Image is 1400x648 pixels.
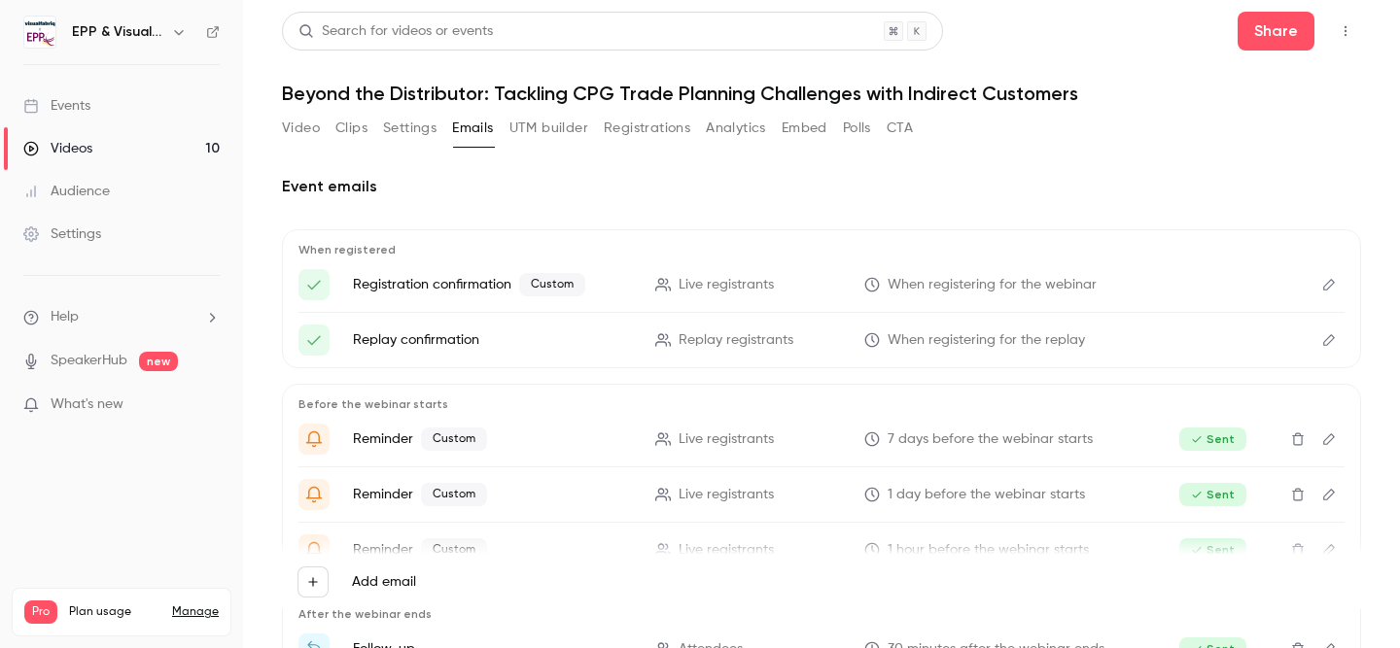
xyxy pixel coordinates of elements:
[888,485,1085,505] span: 1 day before the webinar starts
[23,96,90,116] div: Events
[23,307,220,327] li: help-dropdown-opener
[51,351,127,371] a: SpeakerHub
[139,352,178,371] span: new
[298,606,1345,622] p: After the webinar ends
[1282,479,1313,510] button: Delete
[353,427,632,451] p: Reminder
[1330,16,1361,47] button: Top Bar Actions
[282,175,1361,198] h2: Event emails
[23,224,101,244] div: Settings
[51,394,123,415] span: What's new
[23,182,110,201] div: Audience
[1179,483,1246,506] span: Sent
[282,82,1361,105] h1: Beyond the Distributor: Tackling CPG Trade Planning Challenges with Indirect Customers
[353,538,632,562] p: Reminder
[679,330,793,351] span: Replay registrants
[1313,424,1345,455] button: Edit
[843,113,871,144] button: Polls
[298,479,1345,510] li: &nbsp;Tomorrow: Join the CPG panel on indirect trade planning&nbsp;
[421,427,487,451] span: Custom
[604,113,690,144] button: Registrations
[353,273,632,296] p: Registration confirmation
[24,600,57,624] span: Pro
[452,113,493,144] button: Emails
[298,269,1345,300] li: You're in! See you at CPG Indirect Trade Planning Panel
[23,139,92,158] div: Videos
[1238,12,1314,51] button: Share
[887,113,913,144] button: CTA
[706,113,766,144] button: Analytics
[298,396,1345,412] p: Before the webinar starts
[1179,538,1246,562] span: Sent
[782,113,827,144] button: Embed
[383,113,437,144] button: Settings
[196,396,220,414] iframe: Noticeable Trigger
[282,113,320,144] button: Video
[298,242,1345,257] p: When registered
[335,113,367,144] button: Clips
[888,330,1085,351] span: When registering for the replay
[1313,324,1345,356] button: Edit
[298,424,1345,455] li: 1 week to go - Meet the CPG leaders solving indirect trade planning&nbsp;
[1313,269,1345,300] button: Edit
[519,273,585,296] span: Custom
[509,113,588,144] button: UTM builder
[69,604,160,620] span: Plan usage
[1282,424,1313,455] button: Delete
[51,307,79,327] span: Help
[1313,479,1345,510] button: Edit
[679,485,774,505] span: Live registrants
[353,483,632,506] p: Reminder
[421,483,487,506] span: Custom
[72,22,163,42] h6: EPP & Visualfabriq
[172,604,219,620] a: Manage
[24,17,55,48] img: EPP & Visualfabriq
[888,429,1093,450] span: 7 days before the webinar starts
[298,534,1345,565] li: Starting soon: CPG leaders on indirect trade planning&nbsp;
[1282,534,1313,565] button: Delete
[888,275,1097,295] span: When registering for the webinar
[352,572,416,592] label: Add email
[1179,427,1246,451] span: Sent
[353,330,632,350] p: Replay confirmation
[421,538,487,562] span: Custom
[298,324,1345,356] li: Here's your access link to "{{ event_name }}"!
[679,275,774,295] span: Live registrants
[679,429,774,450] span: Live registrants
[298,21,493,42] div: Search for videos or events
[1313,534,1345,565] button: Edit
